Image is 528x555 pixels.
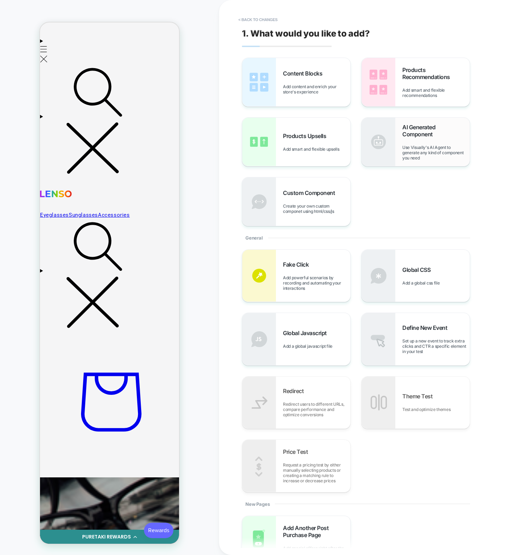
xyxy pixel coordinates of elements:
[242,226,470,249] div: General
[283,146,343,152] span: Add smart and flexible upsells
[283,70,326,77] span: Content Blocks
[283,84,350,94] span: Add content and enrich your store's experience
[283,261,312,268] span: Fake Click
[235,14,281,25] button: < Back to changes
[283,387,307,394] span: Redirect
[283,329,330,337] span: Global Javascript
[283,275,350,291] span: Add powerful scenarios by recording and automating your interactions
[402,407,454,412] span: Test and optimize themes
[402,280,443,286] span: Add a global css file
[42,511,91,518] div: PURETAKI REWARDS
[402,266,434,273] span: Global CSS
[242,28,370,39] span: 1. What would you like to add?
[402,87,470,98] span: Add smart and flexible recommendations
[283,189,338,196] span: Custom Component
[402,66,470,80] span: Products Recommendations
[402,393,436,400] span: Theme Test
[283,203,350,214] span: Create your own custom componet using html/css/js
[242,492,470,516] div: New Pages
[283,344,336,349] span: Add a global javascript file
[283,462,350,483] span: Request a pricing test by either manually selecting products or creating a matching rule to incre...
[29,189,58,196] a: Sunglasses
[104,500,133,516] iframe: Button to open loyalty program pop-up
[283,132,330,139] span: Products Upsells
[402,338,470,354] span: Set up a new event to track extra clicks and CTR a specific element in your test
[402,324,451,331] span: Define New Event
[402,124,470,138] span: AI Generated Component
[283,524,350,538] span: Add Another Post Purchase Page
[283,448,311,455] span: Price Test
[402,145,470,161] span: Use Visually's AI Agent to generate any kind of component you need
[58,189,90,196] a: Accessories
[283,401,350,417] span: Redirect users to different URLs, compare performance and optimize conversions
